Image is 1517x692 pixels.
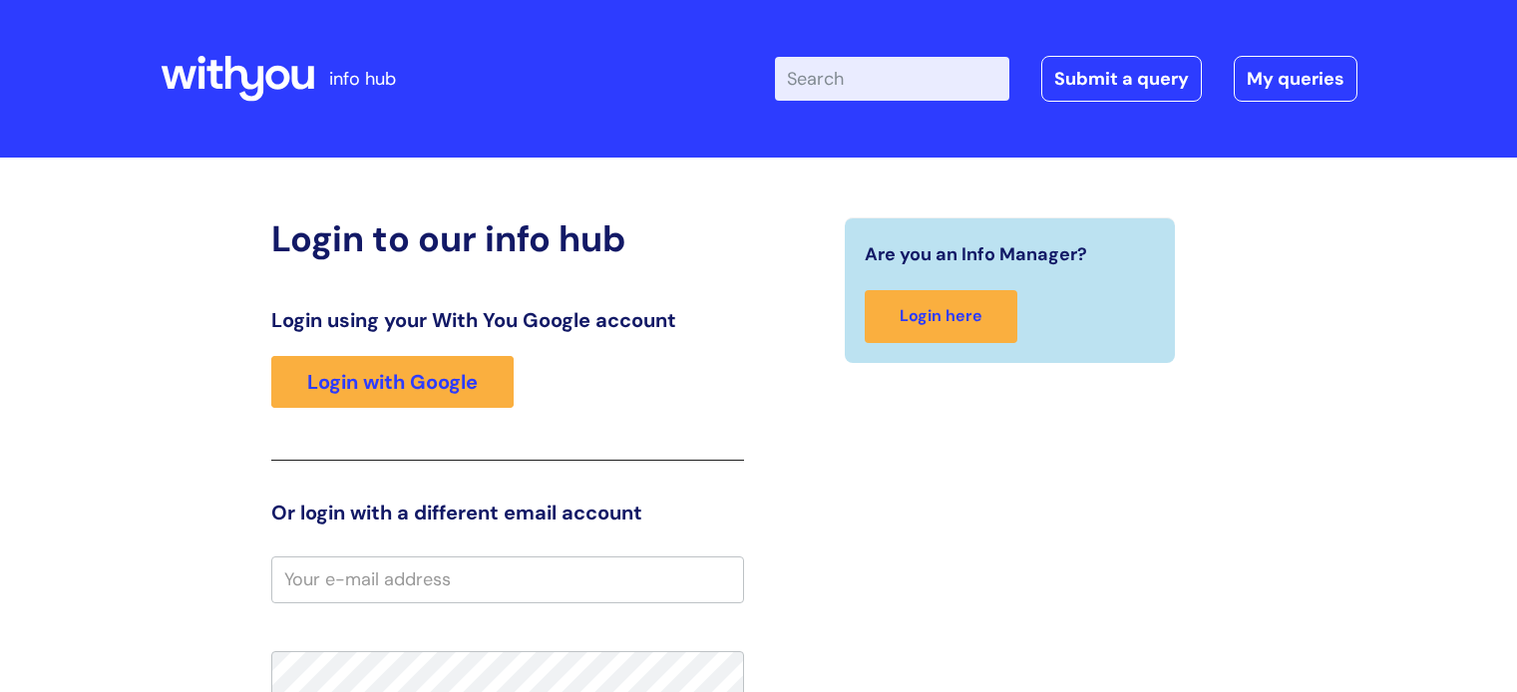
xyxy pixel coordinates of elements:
[329,63,396,95] p: info hub
[271,556,744,602] input: Your e-mail address
[271,356,514,408] a: Login with Google
[1234,56,1357,102] a: My queries
[865,238,1087,270] span: Are you an Info Manager?
[271,217,744,260] h2: Login to our info hub
[865,290,1017,343] a: Login here
[271,501,744,524] h3: Or login with a different email account
[1041,56,1202,102] a: Submit a query
[775,57,1009,101] input: Search
[271,308,744,332] h3: Login using your With You Google account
